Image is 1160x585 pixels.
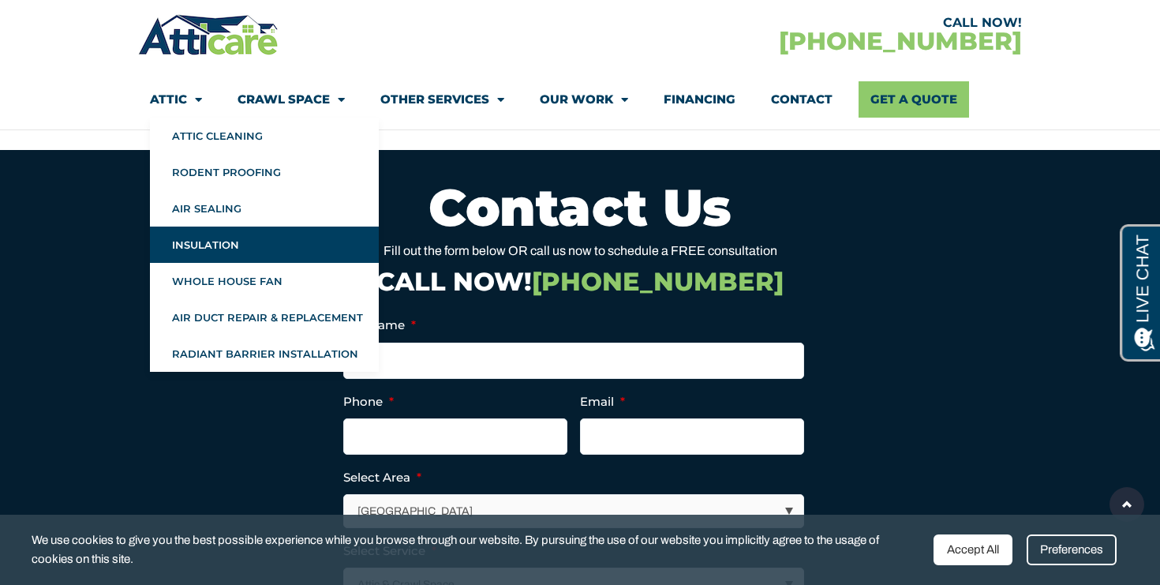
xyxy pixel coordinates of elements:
[859,81,969,118] a: Get A Quote
[540,81,628,118] a: Our Work
[146,182,1014,233] h2: Contact Us
[150,154,379,190] a: Rodent Proofing
[1027,534,1117,565] div: Preferences
[150,118,379,372] ul: Attic
[150,263,379,299] a: Whole House Fan
[150,81,1010,118] nav: Menu
[343,317,416,333] label: Full Name
[150,81,202,118] a: Attic
[238,81,345,118] a: Crawl Space
[376,266,784,297] a: CALL NOW![PHONE_NUMBER]
[664,81,735,118] a: Financing
[150,336,379,372] a: Radiant Barrier Installation
[934,534,1012,565] div: Accept All
[580,17,1022,29] div: CALL NOW!
[580,394,625,410] label: Email
[32,531,922,569] span: We use cookies to give you the best possible experience while you browse through our website. By ...
[39,13,127,32] span: Opens a chat window
[771,81,833,118] a: Contact
[380,81,504,118] a: Other Services
[384,244,777,257] span: Fill out the form below OR call us now to schedule a FREE consultation
[150,118,379,154] a: Attic Cleaning
[532,266,784,297] span: [PHONE_NUMBER]
[343,470,421,486] label: Select Area
[150,190,379,227] a: Air Sealing
[343,394,394,410] label: Phone
[150,227,379,263] a: Insulation
[150,299,379,336] a: Air Duct Repair & Replacement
